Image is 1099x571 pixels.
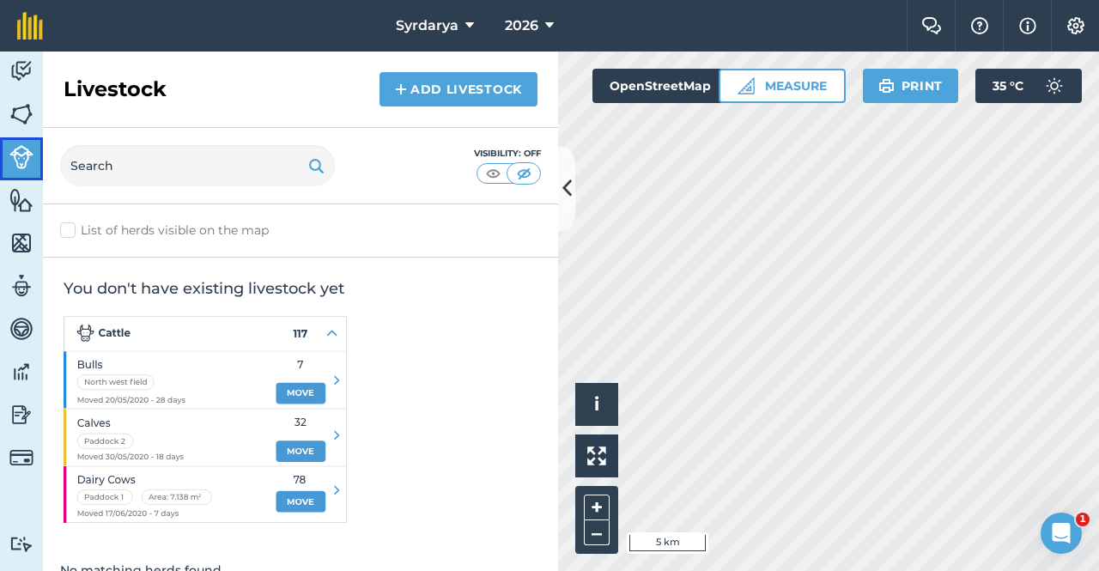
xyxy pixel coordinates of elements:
img: svg+xml;base64,PD94bWwgdmVyc2lvbj0iMS4wIiBlbmNvZGluZz0idXRmLTgiPz4KPCEtLSBHZW5lcmF0b3I6IEFkb2JlIE... [9,145,33,169]
span: i [594,393,599,415]
img: Two speech bubbles overlapping with the left bubble in the forefront [921,17,942,34]
img: svg+xml;base64,PD94bWwgdmVyc2lvbj0iMS4wIiBlbmNvZGluZz0idXRmLTgiPz4KPCEtLSBHZW5lcmF0b3I6IEFkb2JlIE... [1037,69,1072,103]
div: Visibility: Off [474,147,541,161]
iframe: Intercom live chat [1041,513,1082,554]
input: Search [60,145,335,186]
img: svg+xml;base64,PHN2ZyB4bWxucz0iaHR0cDovL3d3dy53My5vcmcvMjAwMC9zdmciIHdpZHRoPSI1MCIgaGVpZ2h0PSI0MC... [513,165,535,182]
img: svg+xml;base64,PHN2ZyB4bWxucz0iaHR0cDovL3d3dy53My5vcmcvMjAwMC9zdmciIHdpZHRoPSIxNyIgaGVpZ2h0PSIxNy... [1019,15,1036,36]
a: Add Livestock [379,72,537,106]
img: svg+xml;base64,PHN2ZyB4bWxucz0iaHR0cDovL3d3dy53My5vcmcvMjAwMC9zdmciIHdpZHRoPSI1NiIgaGVpZ2h0PSI2MC... [9,101,33,127]
button: – [584,520,610,545]
img: svg+xml;base64,PHN2ZyB4bWxucz0iaHR0cDovL3d3dy53My5vcmcvMjAwMC9zdmciIHdpZHRoPSIxNCIgaGVpZ2h0PSIyNC... [395,79,407,100]
img: svg+xml;base64,PD94bWwgdmVyc2lvbj0iMS4wIiBlbmNvZGluZz0idXRmLTgiPz4KPCEtLSBHZW5lcmF0b3I6IEFkb2JlIE... [9,316,33,342]
img: A question mark icon [969,17,990,34]
img: svg+xml;base64,PHN2ZyB4bWxucz0iaHR0cDovL3d3dy53My5vcmcvMjAwMC9zdmciIHdpZHRoPSIxOSIgaGVpZ2h0PSIyNC... [308,155,325,176]
button: 35 °C [975,69,1082,103]
img: svg+xml;base64,PHN2ZyB4bWxucz0iaHR0cDovL3d3dy53My5vcmcvMjAwMC9zdmciIHdpZHRoPSI1NiIgaGVpZ2h0PSI2MC... [9,187,33,213]
button: OpenStreetMap [592,69,757,103]
button: Print [863,69,959,103]
span: 2026 [505,15,538,36]
span: Syrdarya [396,15,458,36]
button: i [575,383,618,426]
img: svg+xml;base64,PD94bWwgdmVyc2lvbj0iMS4wIiBlbmNvZGluZz0idXRmLTgiPz4KPCEtLSBHZW5lcmF0b3I6IEFkb2JlIE... [9,536,33,552]
img: svg+xml;base64,PD94bWwgdmVyc2lvbj0iMS4wIiBlbmNvZGluZz0idXRmLTgiPz4KPCEtLSBHZW5lcmF0b3I6IEFkb2JlIE... [9,58,33,84]
span: 35 ° C [993,69,1023,103]
img: fieldmargin Logo [17,12,43,39]
img: Ruler icon [738,77,755,94]
img: svg+xml;base64,PHN2ZyB4bWxucz0iaHR0cDovL3d3dy53My5vcmcvMjAwMC9zdmciIHdpZHRoPSIxOSIgaGVpZ2h0PSIyNC... [878,76,895,96]
img: svg+xml;base64,PHN2ZyB4bWxucz0iaHR0cDovL3d3dy53My5vcmcvMjAwMC9zdmciIHdpZHRoPSI1NiIgaGVpZ2h0PSI2MC... [9,230,33,256]
h2: Livestock [64,76,167,103]
img: A cog icon [1066,17,1086,34]
img: svg+xml;base64,PD94bWwgdmVyc2lvbj0iMS4wIiBlbmNvZGluZz0idXRmLTgiPz4KPCEtLSBHZW5lcmF0b3I6IEFkb2JlIE... [9,446,33,470]
h2: You don't have existing livestock yet [64,278,537,299]
span: 1 [1076,513,1090,526]
img: svg+xml;base64,PHN2ZyB4bWxucz0iaHR0cDovL3d3dy53My5vcmcvMjAwMC9zdmciIHdpZHRoPSI1MCIgaGVpZ2h0PSI0MC... [483,165,504,182]
img: svg+xml;base64,PD94bWwgdmVyc2lvbj0iMS4wIiBlbmNvZGluZz0idXRmLTgiPz4KPCEtLSBHZW5lcmF0b3I6IEFkb2JlIE... [9,359,33,385]
img: svg+xml;base64,PD94bWwgdmVyc2lvbj0iMS4wIiBlbmNvZGluZz0idXRmLTgiPz4KPCEtLSBHZW5lcmF0b3I6IEFkb2JlIE... [9,402,33,428]
img: Four arrows, one pointing top left, one top right, one bottom right and the last bottom left [587,446,606,465]
button: + [584,495,610,520]
img: svg+xml;base64,PD94bWwgdmVyc2lvbj0iMS4wIiBlbmNvZGluZz0idXRmLTgiPz4KPCEtLSBHZW5lcmF0b3I6IEFkb2JlIE... [9,273,33,299]
label: List of herds visible on the map [60,222,541,240]
button: Measure [719,69,846,103]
